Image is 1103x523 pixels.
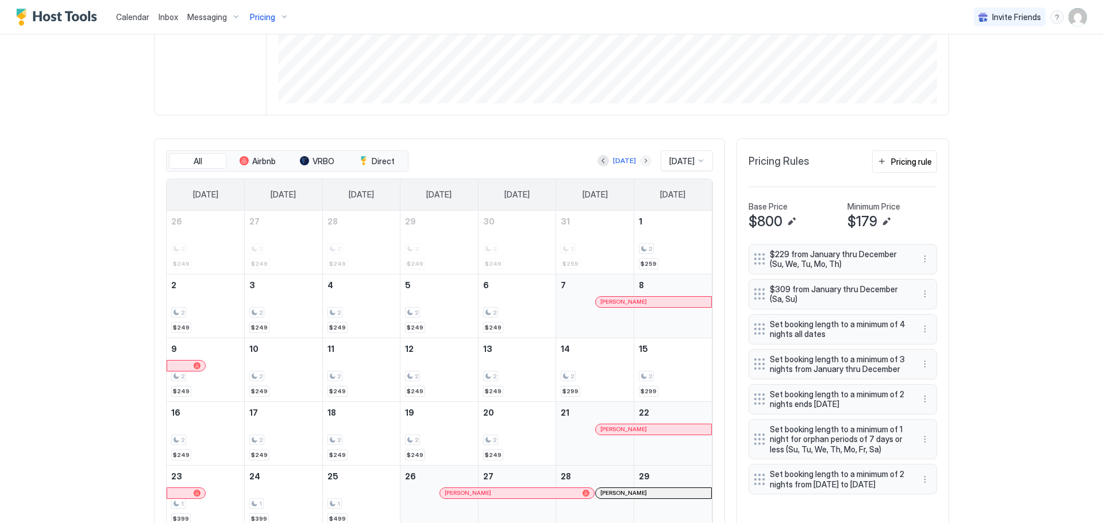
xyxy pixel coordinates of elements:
td: October 29, 2025 [400,211,479,274]
span: $249 [173,324,190,331]
div: Pricing rule [891,156,932,168]
div: menu [918,322,932,336]
a: October 28, 2025 [323,211,400,232]
span: Invite Friends [992,12,1041,22]
span: 26 [405,471,416,481]
a: November 22, 2025 [634,402,712,423]
span: $249 [173,451,190,459]
span: Calendar [116,12,149,22]
a: Thursday [493,179,541,210]
a: November 15, 2025 [634,338,712,359]
a: November 7, 2025 [556,274,634,296]
td: October 30, 2025 [478,211,556,274]
td: November 22, 2025 [634,401,712,465]
div: [PERSON_NAME] [600,425,707,433]
span: 3 [249,280,255,290]
td: November 16, 2025 [167,401,245,465]
span: VRBO [313,156,334,166]
span: 2 [493,373,496,380]
span: [PERSON_NAME] [445,489,491,497]
a: November 13, 2025 [479,338,556,359]
a: October 29, 2025 [400,211,478,232]
div: menu [918,472,932,486]
span: Set booking length to a minimum of 2 nights ends [DATE] [770,389,907,409]
a: October 31, 2025 [556,211,634,232]
div: [PERSON_NAME] [600,489,707,497]
div: User profile [1069,8,1087,26]
td: November 3, 2025 [245,274,323,338]
span: 2 [171,280,176,290]
a: Wednesday [415,179,463,210]
a: November 16, 2025 [167,402,244,423]
td: November 6, 2025 [478,274,556,338]
span: Airbnb [252,156,276,166]
div: [PERSON_NAME] [600,298,707,305]
span: Minimum Price [847,202,900,212]
a: November 27, 2025 [479,466,556,487]
div: $229 from January thru December (Su, We, Tu, Mo, Th) menu [749,244,937,274]
td: November 9, 2025 [167,338,245,401]
span: 8 [639,280,644,290]
td: November 14, 2025 [556,338,634,401]
span: [DATE] [271,189,296,200]
button: More options [918,287,932,301]
a: November 25, 2025 [323,466,400,487]
span: $229 from January thru December (Su, We, Tu, Mo, Th) [770,249,907,269]
span: 19 [405,408,414,417]
button: Airbnb [229,153,286,169]
span: 2 [493,309,496,316]
span: $399 [173,515,189,522]
span: Set booking length to a minimum of 4 nights all dates [770,319,907,339]
span: [DATE] [660,189,685,200]
a: October 27, 2025 [245,211,322,232]
span: $249 [173,388,190,395]
button: More options [918,357,932,371]
span: $249 [329,388,346,395]
a: November 8, 2025 [634,274,712,296]
a: November 29, 2025 [634,466,712,487]
span: [PERSON_NAME] [600,298,647,305]
span: $249 [251,388,268,395]
span: 18 [327,408,336,417]
td: October 28, 2025 [322,211,400,274]
span: $249 [407,388,423,395]
a: Monday [259,179,307,210]
button: Edit [880,215,893,228]
a: November 2, 2025 [167,274,244,296]
span: $249 [485,451,502,459]
span: 30 [483,216,495,226]
td: November 4, 2025 [322,274,400,338]
span: $499 [329,515,346,522]
span: $249 [329,451,346,459]
span: 1 [337,500,340,507]
span: 29 [639,471,650,481]
span: Set booking length to a minimum of 2 nights from [DATE] to [DATE] [770,469,907,489]
span: 2 [259,309,263,316]
span: 28 [561,471,571,481]
span: $299 [562,388,579,395]
div: [PERSON_NAME] [445,489,589,497]
span: 17 [249,408,258,417]
span: $249 [251,451,268,459]
span: $259 [641,260,657,268]
span: $309 from January thru December (Sa, Su) [770,284,907,304]
td: November 7, 2025 [556,274,634,338]
span: 2 [649,373,652,380]
span: Set booking length to a minimum of 3 nights from January thru December [770,354,907,374]
span: [PERSON_NAME] [600,425,647,433]
td: October 26, 2025 [167,211,245,274]
a: November 6, 2025 [479,274,556,296]
span: $249 [407,324,423,331]
span: 2 [181,309,184,316]
a: Host Tools Logo [16,9,102,26]
span: 22 [639,408,649,417]
span: 7 [561,280,566,290]
button: Pricing rule [872,150,937,173]
a: November 9, 2025 [167,338,244,359]
button: Previous month [597,155,609,166]
a: Calendar [116,11,149,23]
span: 1 [181,500,184,507]
div: Set booking length to a minimum of 4 nights all dates menu [749,314,937,344]
div: Set booking length to a minimum of 2 nights from [DATE] to [DATE] menu [749,464,937,494]
a: November 11, 2025 [323,338,400,359]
